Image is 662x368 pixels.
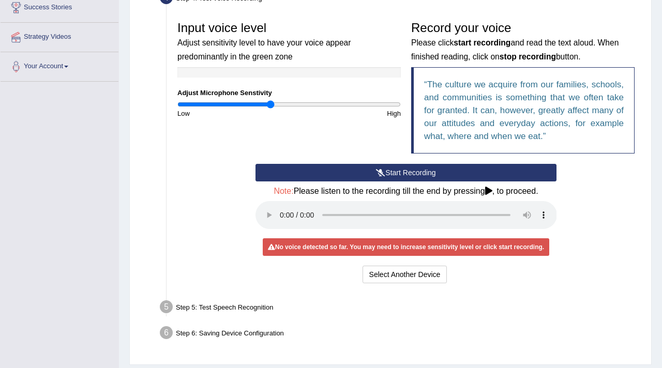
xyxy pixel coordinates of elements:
[411,21,635,62] h3: Record your voice
[177,38,351,60] small: Adjust sensitivity level to have your voice appear predominantly in the green zone
[274,187,293,195] span: Note:
[155,297,646,320] div: Step 5: Test Speech Recognition
[172,109,289,118] div: Low
[177,88,272,98] label: Adjust Microphone Senstivity
[411,38,619,60] small: Please click and read the text aloud. When finished reading, click on button.
[1,52,118,78] a: Your Account
[424,80,624,141] q: The culture we acquire from our families, schools, and communities is something that we often tak...
[289,109,406,118] div: High
[1,23,118,49] a: Strategy Videos
[263,238,549,256] div: No voice detected so far. You may need to increase sensitivity level or click start recording.
[500,52,556,61] b: stop recording
[177,21,401,62] h3: Input voice level
[255,164,557,181] button: Start Recording
[155,323,646,346] div: Step 6: Saving Device Configuration
[255,187,557,196] h4: Please listen to the recording till the end by pressing , to proceed.
[363,266,447,283] button: Select Another Device
[454,38,510,47] b: start recording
